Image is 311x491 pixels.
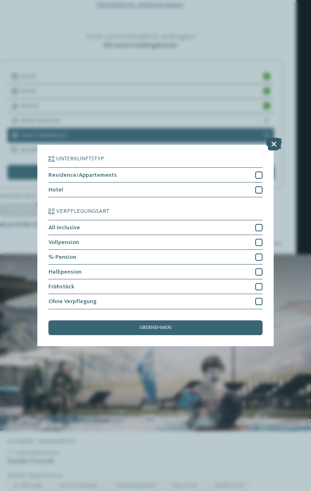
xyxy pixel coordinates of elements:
span: ¾-Pension [48,254,76,260]
span: Halbpension [48,269,82,275]
span: All inclusive [48,225,80,231]
span: übernehmen [139,325,172,331]
span: Frühstück [48,284,74,290]
span: Vollpension [48,240,79,245]
span: Residence/Appartements [48,172,117,178]
span: Unterkunftstyp [56,156,104,162]
span: Verpflegungsart [56,208,109,214]
span: Hotel [48,187,63,193]
span: Ohne Verpflegung [48,299,96,304]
